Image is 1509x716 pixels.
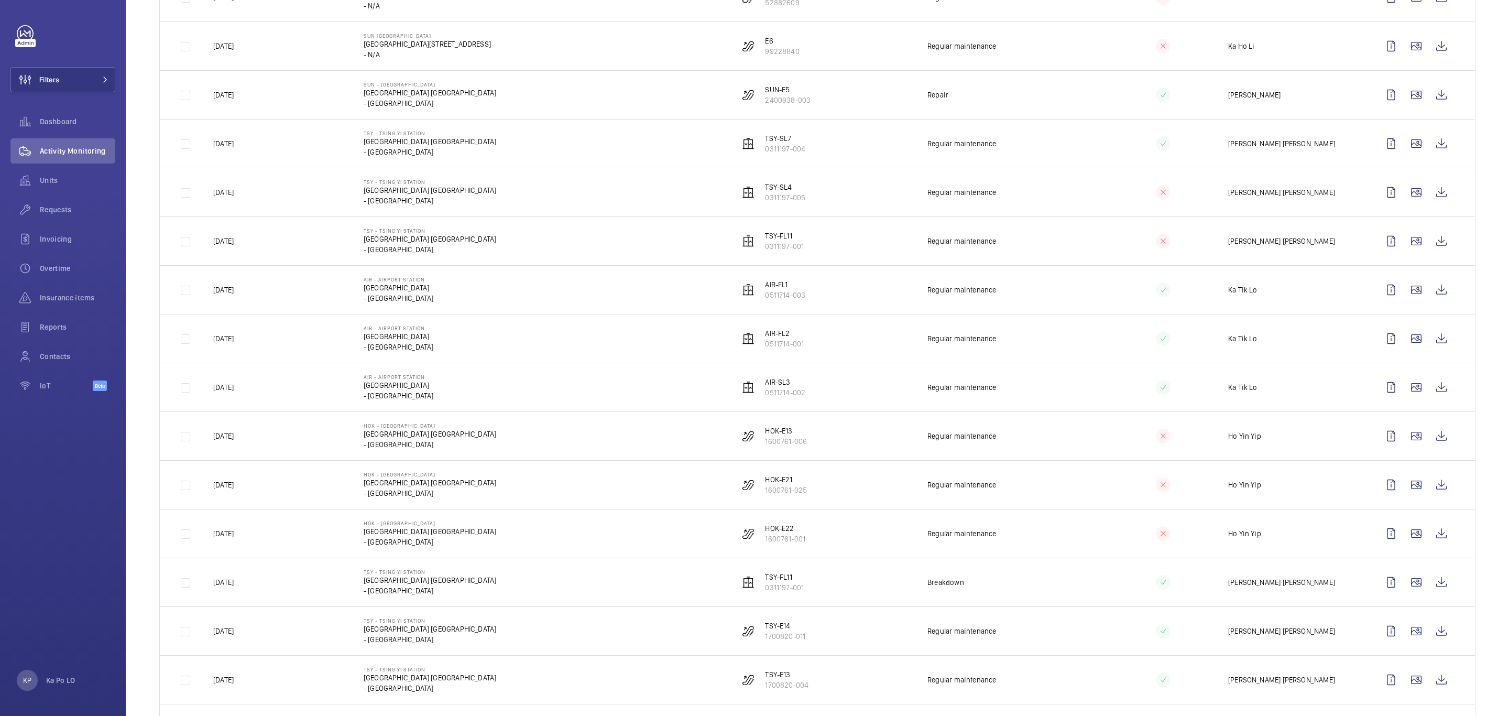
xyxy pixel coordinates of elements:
p: TSY - Tsing Yi Station [364,666,496,672]
p: [DATE] [213,382,234,393]
span: IoT [40,381,93,391]
p: Regular maintenance [927,431,996,441]
p: HOK-E22 [765,523,805,534]
p: [DATE] [213,675,234,685]
p: 0311197-001 [765,582,804,593]
p: [DATE] [213,577,234,588]
p: - N/A [364,1,491,11]
p: - [GEOGRAPHIC_DATA] [364,634,496,645]
p: Regular maintenance [927,382,996,393]
p: - [GEOGRAPHIC_DATA] [364,342,433,352]
p: - [GEOGRAPHIC_DATA] [364,683,496,693]
p: Repair [927,90,948,100]
span: Units [40,175,115,186]
p: - N/A [364,49,491,60]
p: Breakdown [927,577,964,588]
span: Contacts [40,351,115,362]
p: TSY - Tsing Yi Station [364,227,496,234]
p: [DATE] [213,528,234,539]
p: [DATE] [213,333,234,344]
p: [DATE] [213,431,234,441]
p: TSY-E13 [765,669,808,680]
p: Regular maintenance [927,675,996,685]
p: - [GEOGRAPHIC_DATA] [364,147,496,157]
p: TSY-SL4 [765,182,805,192]
p: TSY-FL11 [765,231,804,241]
p: 0511714-003 [765,290,805,300]
p: [PERSON_NAME] [PERSON_NAME] [1228,675,1335,685]
p: Ka Tik Lo [1228,382,1257,393]
p: Regular maintenance [927,480,996,490]
p: Ka Tik Lo [1228,333,1257,344]
p: [DATE] [213,285,234,295]
p: AIR - Airport Station [364,325,433,331]
p: 0511714-001 [765,339,804,349]
span: Filters [39,74,59,85]
p: [GEOGRAPHIC_DATA] [GEOGRAPHIC_DATA] [364,88,496,98]
p: TSY-FL11 [765,572,804,582]
img: elevator.svg [742,284,754,296]
img: elevator.svg [742,381,754,394]
p: Ho Yin Yip [1228,431,1261,441]
p: SUN-E5 [765,84,811,95]
p: [DATE] [213,138,234,149]
p: TSY - Tsing Yi Station [364,569,496,575]
p: AIR-SL3 [765,377,805,387]
img: escalator.svg [742,479,754,491]
span: Insurance items [40,292,115,303]
p: TSY - Tsing Yi Station [364,179,496,185]
p: Regular maintenance [927,138,996,149]
img: elevator.svg [742,332,754,345]
p: 1600761-006 [765,436,807,447]
p: HOK - [GEOGRAPHIC_DATA] [364,471,496,478]
p: 0311197-004 [765,144,805,154]
p: [GEOGRAPHIC_DATA] [GEOGRAPHIC_DATA] [364,478,496,488]
span: Reports [40,322,115,332]
img: elevator.svg [742,576,754,589]
span: Invoicing [40,234,115,244]
p: Sun [GEOGRAPHIC_DATA] [364,32,491,39]
p: - [GEOGRAPHIC_DATA] [364,390,433,401]
p: 99228840 [765,46,799,57]
p: 0311197-001 [765,241,804,252]
span: Beta [93,381,107,391]
p: [GEOGRAPHIC_DATA] [364,380,433,390]
p: HOK-E21 [765,474,807,485]
p: [DATE] [213,480,234,490]
p: Ka Tik Lo [1228,285,1257,295]
p: [GEOGRAPHIC_DATA] [GEOGRAPHIC_DATA] [364,429,496,439]
p: - [GEOGRAPHIC_DATA] [364,537,496,547]
p: - [GEOGRAPHIC_DATA] [364,439,496,450]
p: AIR - Airport Station [364,276,433,283]
p: - [GEOGRAPHIC_DATA] [364,293,433,303]
p: - [GEOGRAPHIC_DATA] [364,585,496,596]
p: Ho Yin Yip [1228,480,1261,490]
p: Ka Po LO [46,675,75,686]
p: SUN - [GEOGRAPHIC_DATA] [364,81,496,88]
p: AIR-FL2 [765,328,804,339]
p: Regular maintenance [927,187,996,198]
p: HOK - [GEOGRAPHIC_DATA] [364,422,496,429]
p: 1600761-025 [765,485,807,495]
p: [PERSON_NAME] [PERSON_NAME] [1228,187,1335,198]
p: - [GEOGRAPHIC_DATA] [364,196,496,206]
p: Regular maintenance [927,236,996,246]
p: TSY - Tsing Yi Station [364,617,496,624]
p: TSY-SL7 [765,133,805,144]
p: [PERSON_NAME] [PERSON_NAME] [1228,138,1335,149]
p: Ka Ho Li [1228,41,1254,51]
p: [GEOGRAPHIC_DATA] [GEOGRAPHIC_DATA] [364,136,496,147]
p: [GEOGRAPHIC_DATA] [GEOGRAPHIC_DATA] [364,185,496,196]
p: [PERSON_NAME] [PERSON_NAME] [1228,236,1335,246]
p: AIR - Airport Station [364,374,433,380]
img: escalator.svg [742,89,754,101]
p: [PERSON_NAME] [PERSON_NAME] [1228,626,1335,636]
p: 0311197-005 [765,192,805,203]
img: escalator.svg [742,40,754,52]
p: - [GEOGRAPHIC_DATA] [364,244,496,255]
p: [GEOGRAPHIC_DATA] [GEOGRAPHIC_DATA] [364,234,496,244]
img: elevator.svg [742,137,754,150]
p: [GEOGRAPHIC_DATA] [364,331,433,342]
p: 1700820-011 [765,631,805,642]
p: TSY - Tsing Yi Station [364,130,496,136]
